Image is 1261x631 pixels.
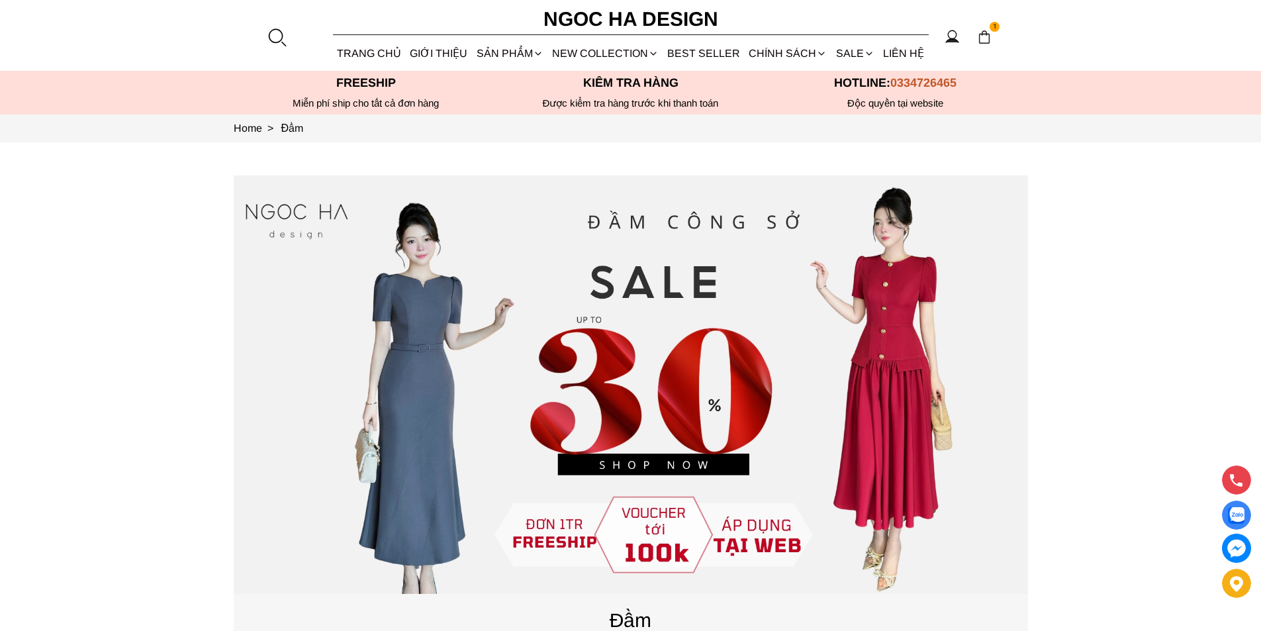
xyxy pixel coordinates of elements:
font: Kiểm tra hàng [583,76,678,89]
a: Link to Home [234,122,281,134]
div: Miễn phí ship cho tất cả đơn hàng [234,97,498,109]
a: LIÊN HỆ [878,36,928,71]
span: > [262,122,279,134]
div: SẢN PHẨM [472,36,547,71]
a: GIỚI THIỆU [406,36,472,71]
a: SALE [831,36,878,71]
a: Link to Đầm [281,122,304,134]
a: TRANG CHỦ [333,36,406,71]
div: Chính sách [745,36,831,71]
span: 0334726465 [890,76,957,89]
a: BEST SELLER [663,36,745,71]
a: Ngoc Ha Design [532,3,730,35]
a: NEW COLLECTION [547,36,663,71]
img: Display image [1228,507,1244,524]
p: Được kiểm tra hàng trước khi thanh toán [498,97,763,109]
img: img-CART-ICON-ksit0nf1 [977,30,992,44]
a: Display image [1222,501,1251,530]
h6: Độc quyền tại website [763,97,1028,109]
p: Freeship [234,76,498,90]
span: 1 [990,22,1000,32]
a: messenger [1222,534,1251,563]
p: Hotline: [763,76,1028,90]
